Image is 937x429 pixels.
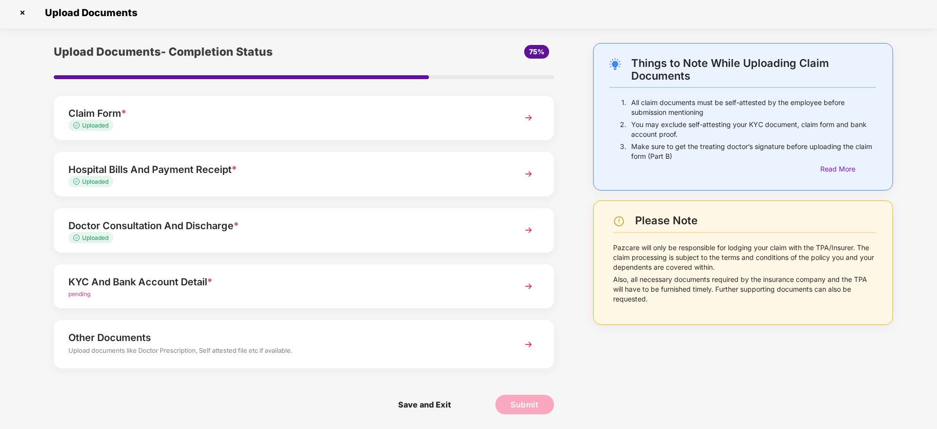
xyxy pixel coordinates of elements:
p: Make sure to get the treating doctor’s signature before uploading the claim form (Part B) [631,142,876,161]
span: pending [68,290,90,298]
img: svg+xml;base64,PHN2ZyB4bWxucz0iaHR0cDovL3d3dy53My5vcmcvMjAwMC9zdmciIHdpZHRoPSIxMy4zMzMiIGhlaWdodD... [73,235,82,241]
p: 1. [621,98,626,117]
div: Claim Form [68,106,500,121]
div: Please Note [635,214,876,227]
div: Upload Documents- Completion Status [54,43,387,61]
div: KYC And Bank Account Detail [68,274,500,290]
img: svg+xml;base64,PHN2ZyBpZD0iTmV4dCIgeG1sbnM9Imh0dHA6Ly93d3cudzMub3JnLzIwMDAvc3ZnIiB3aWR0aD0iMzYiIG... [520,165,537,183]
span: 75% [529,47,544,56]
div: Doctor Consultation And Discharge [68,218,500,234]
p: Pazcare will only be responsible for lodging your claim with the TPA/Insurer. The claim processin... [613,243,876,272]
span: Uploaded [82,234,108,241]
div: Other Documents [68,330,500,345]
img: svg+xml;base64,PHN2ZyBpZD0iQ3Jvc3MtMzJ4MzIiIHhtbG5zPSJodHRwOi8vd3d3LnczLm9yZy8yMDAwL3N2ZyIgd2lkdG... [15,5,30,21]
img: svg+xml;base64,PHN2ZyBpZD0iV2FybmluZ18tXzI0eDI0IiBkYXRhLW5hbWU9Ildhcm5pbmcgLSAyNHgyNCIgeG1sbnM9Im... [613,215,625,227]
span: Uploaded [82,122,108,129]
img: svg+xml;base64,PHN2ZyB4bWxucz0iaHR0cDovL3d3dy53My5vcmcvMjAwMC9zdmciIHdpZHRoPSIyNC4wOTMiIGhlaWdodD... [609,58,621,70]
span: Save and Exit [388,395,461,414]
p: 2. [620,120,626,139]
button: Submit [495,395,554,414]
div: Read More [820,164,876,174]
div: Upload documents like Doctor Prescription, Self attested file etc if available. [68,345,500,358]
img: svg+xml;base64,PHN2ZyB4bWxucz0iaHR0cDovL3d3dy53My5vcmcvMjAwMC9zdmciIHdpZHRoPSIxMy4zMzMiIGhlaWdodD... [73,178,82,185]
p: 3. [620,142,626,161]
img: svg+xml;base64,PHN2ZyB4bWxucz0iaHR0cDovL3d3dy53My5vcmcvMjAwMC9zdmciIHdpZHRoPSIxMy4zMzMiIGhlaWdodD... [73,122,82,129]
img: svg+xml;base64,PHN2ZyBpZD0iTmV4dCIgeG1sbnM9Imh0dHA6Ly93d3cudzMub3JnLzIwMDAvc3ZnIiB3aWR0aD0iMzYiIG... [520,109,537,127]
div: Hospital Bills And Payment Receipt [68,162,500,177]
div: Things to Note While Uploading Claim Documents [631,57,876,82]
img: svg+xml;base64,PHN2ZyBpZD0iTmV4dCIgeG1sbnM9Imh0dHA6Ly93d3cudzMub3JnLzIwMDAvc3ZnIiB3aWR0aD0iMzYiIG... [520,221,537,239]
p: Also, all necessary documents required by the insurance company and the TPA will have to be furni... [613,275,876,304]
img: svg+xml;base64,PHN2ZyBpZD0iTmV4dCIgeG1sbnM9Imh0dHA6Ly93d3cudzMub3JnLzIwMDAvc3ZnIiB3aWR0aD0iMzYiIG... [520,336,537,353]
p: All claim documents must be self-attested by the employee before submission mentioning [631,98,876,117]
p: You may exclude self-attesting your KYC document, claim form and bank account proof. [631,120,876,139]
img: svg+xml;base64,PHN2ZyBpZD0iTmV4dCIgeG1sbnM9Imh0dHA6Ly93d3cudzMub3JnLzIwMDAvc3ZnIiB3aWR0aD0iMzYiIG... [520,278,537,295]
span: Uploaded [82,178,108,185]
span: Upload Documents [35,7,142,19]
